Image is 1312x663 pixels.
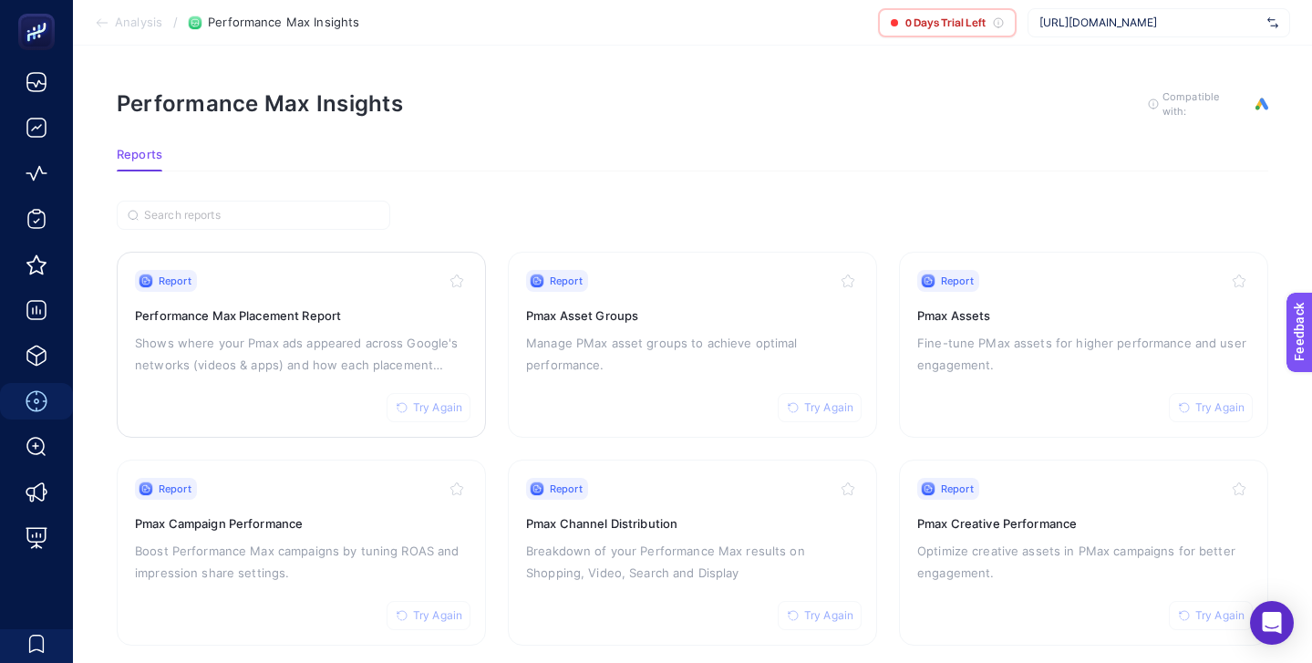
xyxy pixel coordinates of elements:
[917,332,1250,376] p: Fine-tune PMax assets for higher performance and user engagement.
[135,540,468,584] p: Boost Performance Max campaigns by tuning ROAS and impression share settings.
[1195,608,1245,623] span: Try Again
[1169,601,1253,630] button: Try Again
[1267,14,1278,32] img: svg%3e
[804,608,853,623] span: Try Again
[135,514,468,533] h3: Pmax Campaign Performance
[905,16,986,30] span: 0 Days Trial Left
[917,540,1250,584] p: Optimize creative assets in PMax campaigns for better engagement.
[117,252,486,438] a: ReportTry AgainPerformance Max Placement ReportShows where your Pmax ads appeared across Google's...
[550,482,583,496] span: Report
[526,540,859,584] p: Breakdown of your Performance Max results on Shopping, Video, Search and Display
[550,274,583,288] span: Report
[804,400,853,415] span: Try Again
[117,148,162,162] span: Reports
[1162,89,1245,119] span: Compatible with:
[1039,16,1260,30] span: [URL][DOMAIN_NAME]
[117,90,403,117] h1: Performance Max Insights
[899,460,1268,646] a: ReportTry AgainPmax Creative PerformanceOptimize creative assets in PMax campaigns for better eng...
[508,252,877,438] a: ReportTry AgainPmax Asset GroupsManage PMax asset groups to achieve optimal performance.
[117,148,162,171] button: Reports
[941,482,974,496] span: Report
[1195,400,1245,415] span: Try Again
[526,514,859,533] h3: Pmax Channel Distribution
[941,274,974,288] span: Report
[387,601,470,630] button: Try Again
[778,601,862,630] button: Try Again
[159,274,191,288] span: Report
[778,393,862,422] button: Try Again
[11,5,69,20] span: Feedback
[135,306,468,325] h3: Performance Max Placement Report
[144,209,379,223] input: Search
[115,16,162,30] span: Analysis
[899,252,1268,438] a: ReportTry AgainPmax AssetsFine-tune PMax assets for higher performance and user engagement.
[387,393,470,422] button: Try Again
[917,306,1250,325] h3: Pmax Assets
[1169,393,1253,422] button: Try Again
[508,460,877,646] a: ReportTry AgainPmax Channel DistributionBreakdown of your Performance Max results on Shopping, Vi...
[526,332,859,376] p: Manage PMax asset groups to achieve optimal performance.
[413,400,462,415] span: Try Again
[413,608,462,623] span: Try Again
[173,15,178,29] span: /
[208,16,359,30] span: Performance Max Insights
[1250,601,1294,645] div: Open Intercom Messenger
[917,514,1250,533] h3: Pmax Creative Performance
[117,460,486,646] a: ReportTry AgainPmax Campaign PerformanceBoost Performance Max campaigns by tuning ROAS and impres...
[159,482,191,496] span: Report
[526,306,859,325] h3: Pmax Asset Groups
[135,332,468,376] p: Shows where your Pmax ads appeared across Google's networks (videos & apps) and how each placemen...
